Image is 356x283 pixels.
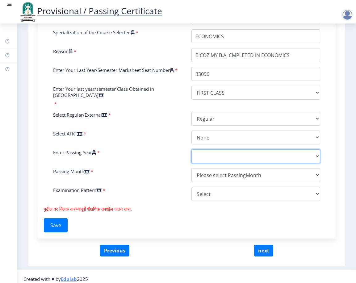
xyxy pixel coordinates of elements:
[53,67,174,73] label: Enter Your Last Year/Semester Marksheet Seat Number
[191,48,320,62] input: Reason
[53,48,73,54] label: Reason
[53,168,90,174] label: Passing Month
[254,245,273,256] button: next
[61,276,77,282] a: Edulab
[53,29,135,35] label: Specialization of the Course Selected
[19,1,37,22] img: logo
[44,218,68,232] button: Save
[191,29,320,43] input: Specialization of the Course Selected
[53,112,107,118] label: Select Regular/External
[53,86,182,98] label: Enter Your last year/semester Class Obtained in [GEOGRAPHIC_DATA]
[23,276,88,282] span: Created with ♥ by 2025
[44,206,132,212] span: पुढील वर क्लिक करण्यापूर्वी शैक्षणिक तपशील जतन करा.
[53,149,96,156] label: Enter Passing Year
[19,5,162,17] a: Provisional / Passing Certificate
[53,131,82,137] label: Select ATKT
[100,245,129,256] button: Previous
[53,187,102,193] label: Examination Pattern
[191,67,320,81] input: Seat Number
